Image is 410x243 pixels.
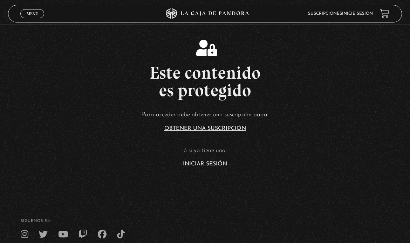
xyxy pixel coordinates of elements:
h4: SÍguenos en: [21,219,390,223]
a: Suscripciones [308,12,342,16]
span: Cerrar [24,18,41,22]
a: Obtener una suscripción [164,126,246,131]
a: View your shopping cart [380,9,389,18]
span: Menu [27,12,38,16]
a: Inicie sesión [342,12,373,16]
a: Iniciar Sesión [183,161,227,167]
